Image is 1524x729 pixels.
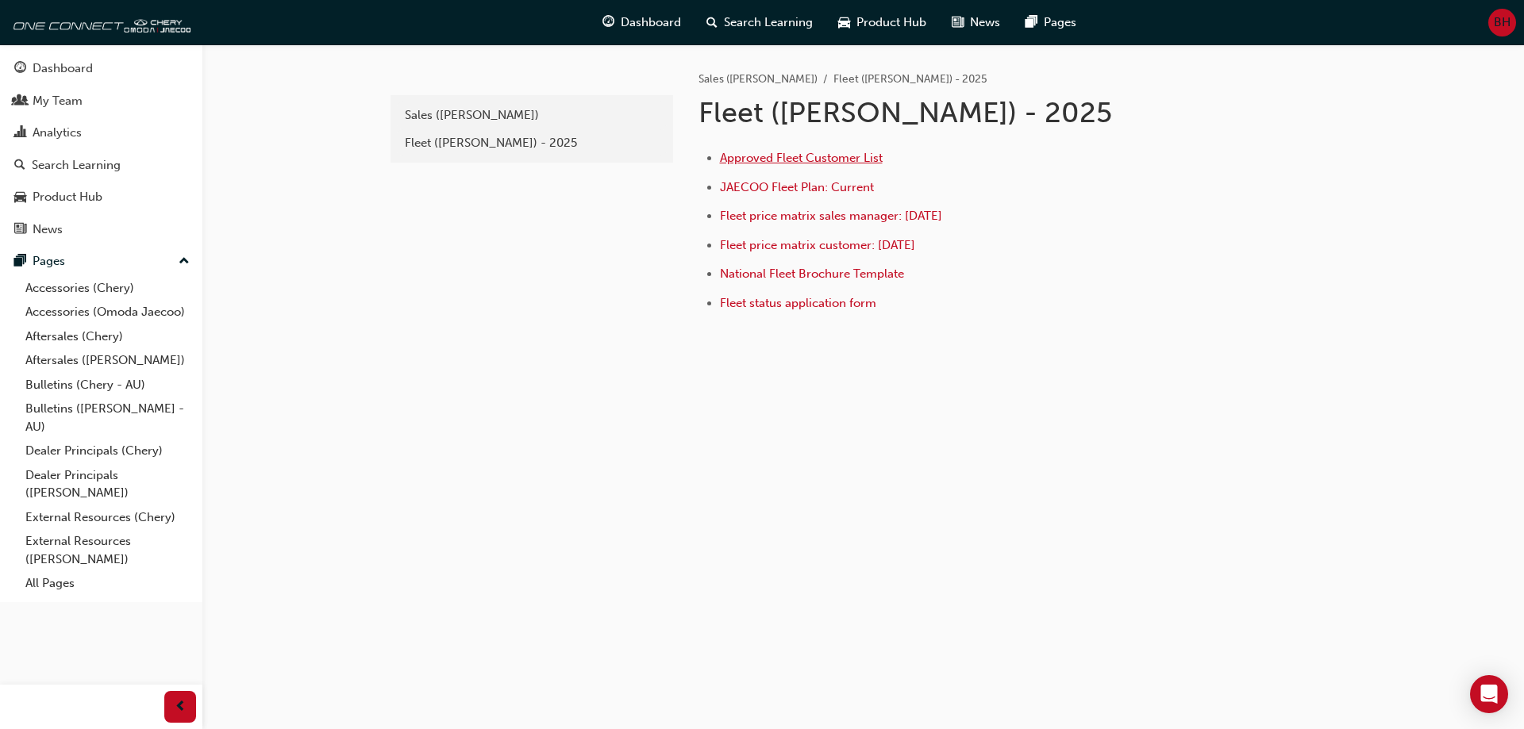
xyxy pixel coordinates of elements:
a: car-iconProduct Hub [825,6,939,39]
a: Fleet price matrix sales manager: [DATE] [720,209,942,223]
div: News [33,221,63,239]
a: My Team [6,86,196,116]
span: pages-icon [14,255,26,269]
a: Fleet ([PERSON_NAME]) - 2025 [397,129,667,157]
a: guage-iconDashboard [590,6,694,39]
span: up-icon [179,251,190,272]
span: prev-icon [175,697,187,717]
a: Sales ([PERSON_NAME]) [397,102,667,129]
span: Search Learning [724,13,813,32]
a: JAECOO Fleet Plan: Current [720,180,874,194]
a: External Resources ([PERSON_NAME]) [19,529,196,571]
span: guage-icon [14,62,26,76]
a: Approved Fleet Customer List [720,151,883,165]
span: news-icon [952,13,964,33]
a: Accessories (Omoda Jaecoo) [19,300,196,324]
span: Product Hub [856,13,926,32]
a: search-iconSearch Learning [694,6,825,39]
div: Search Learning [32,156,121,175]
a: Fleet status application form [720,296,876,310]
h1: Fleet ([PERSON_NAME]) - 2025 [698,95,1219,130]
a: Search Learning [6,151,196,180]
div: Open Intercom Messenger [1470,675,1508,713]
li: Fleet ([PERSON_NAME]) - 2025 [833,71,987,89]
button: Pages [6,247,196,276]
span: news-icon [14,223,26,237]
a: All Pages [19,571,196,596]
a: Aftersales ([PERSON_NAME]) [19,348,196,373]
a: External Resources (Chery) [19,505,196,530]
span: News [970,13,1000,32]
span: BH [1494,13,1511,32]
a: Bulletins (Chery - AU) [19,373,196,397]
a: National Fleet Brochure Template [720,267,904,281]
a: Accessories (Chery) [19,276,196,301]
a: Dealer Principals ([PERSON_NAME]) [19,463,196,505]
span: Pages [1044,13,1076,32]
a: Dealer Principals (Chery) [19,439,196,463]
a: Bulletins ([PERSON_NAME] - AU) [19,397,196,439]
div: Sales ([PERSON_NAME]) [405,106,659,125]
div: Analytics [33,124,82,142]
div: Pages [33,252,65,270]
span: people-icon [14,94,26,109]
div: My Team [33,92,83,110]
a: Sales ([PERSON_NAME]) [698,72,818,86]
span: car-icon [838,13,850,33]
div: Product Hub [33,188,102,206]
span: chart-icon [14,126,26,140]
a: Aftersales (Chery) [19,324,196,349]
span: search-icon [14,159,25,173]
a: Dashboard [6,54,196,83]
a: Analytics [6,118,196,148]
span: car-icon [14,190,26,205]
img: oneconnect [8,6,190,38]
a: Fleet price matrix customer: [DATE] [720,238,915,252]
span: pages-icon [1026,13,1037,33]
button: BH [1488,9,1516,36]
div: Dashboard [33,59,93,78]
span: search-icon [706,13,718,33]
span: Dashboard [621,13,681,32]
a: pages-iconPages [1013,6,1089,39]
span: guage-icon [602,13,614,33]
button: DashboardMy TeamAnalyticsSearch LearningProduct HubNews [6,51,196,247]
a: Product Hub [6,182,196,212]
div: Fleet ([PERSON_NAME]) - 2025 [405,134,659,152]
a: news-iconNews [939,6,1013,39]
a: News [6,215,196,244]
